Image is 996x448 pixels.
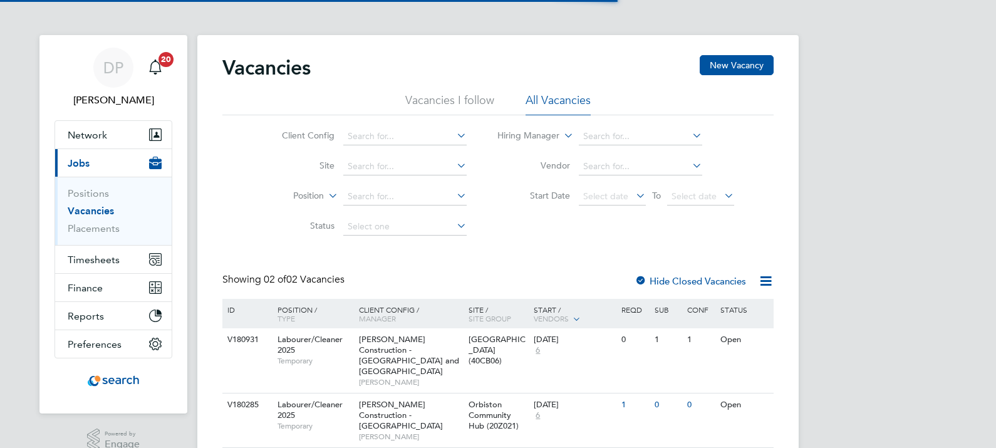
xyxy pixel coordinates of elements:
[405,93,494,115] li: Vacancies I follow
[55,177,172,245] div: Jobs
[68,205,114,217] a: Vacancies
[359,334,459,377] span: [PERSON_NAME] Construction - [GEOGRAPHIC_DATA] and [GEOGRAPHIC_DATA]
[469,334,526,366] span: [GEOGRAPHIC_DATA] (40CB06)
[651,393,684,417] div: 0
[684,299,717,320] div: Conf
[55,330,172,358] button: Preferences
[278,334,343,355] span: Labourer/Cleaner 2025
[498,160,570,171] label: Vendor
[469,313,511,323] span: Site Group
[487,130,559,142] label: Hiring Manager
[717,328,772,352] div: Open
[618,328,651,352] div: 0
[700,55,774,75] button: New Vacancy
[68,157,90,169] span: Jobs
[717,393,772,417] div: Open
[55,246,172,273] button: Timesheets
[579,158,702,175] input: Search for...
[68,338,122,350] span: Preferences
[54,48,172,108] a: DP[PERSON_NAME]
[534,400,615,410] div: [DATE]
[526,93,591,115] li: All Vacancies
[68,187,109,199] a: Positions
[343,128,467,145] input: Search for...
[55,302,172,330] button: Reports
[68,129,107,141] span: Network
[531,299,618,330] div: Start /
[222,273,347,286] div: Showing
[264,273,345,286] span: 02 Vacancies
[534,345,542,356] span: 6
[252,190,324,202] label: Position
[268,299,356,329] div: Position /
[359,313,396,323] span: Manager
[68,282,103,294] span: Finance
[224,299,268,320] div: ID
[618,393,651,417] div: 1
[262,130,335,141] label: Client Config
[222,55,311,80] h2: Vacancies
[278,356,353,366] span: Temporary
[359,377,462,387] span: [PERSON_NAME]
[648,187,665,204] span: To
[264,273,286,286] span: 02 of
[583,190,628,202] span: Select date
[68,310,104,322] span: Reports
[158,52,174,67] span: 20
[278,399,343,420] span: Labourer/Cleaner 2025
[717,299,772,320] div: Status
[465,299,531,329] div: Site /
[54,93,172,108] span: Dan Proudfoot
[684,328,717,352] div: 1
[262,220,335,231] label: Status
[651,299,684,320] div: Sub
[224,393,268,417] div: V180285
[672,190,717,202] span: Select date
[262,160,335,171] label: Site
[55,274,172,301] button: Finance
[651,328,684,352] div: 1
[68,222,120,234] a: Placements
[224,328,268,352] div: V180931
[635,275,746,287] label: Hide Closed Vacancies
[54,371,172,391] a: Go to home page
[618,299,651,320] div: Reqd
[55,149,172,177] button: Jobs
[68,254,120,266] span: Timesheets
[39,35,187,414] nav: Main navigation
[498,190,570,201] label: Start Date
[534,410,542,421] span: 6
[343,188,467,206] input: Search for...
[534,335,615,345] div: [DATE]
[105,429,140,439] span: Powered by
[534,313,569,323] span: Vendors
[469,399,519,431] span: Orbiston Community Hub (20Z021)
[359,399,443,431] span: [PERSON_NAME] Construction - [GEOGRAPHIC_DATA]
[143,48,168,88] a: 20
[684,393,717,417] div: 0
[55,121,172,148] button: Network
[356,299,465,329] div: Client Config /
[278,421,353,431] span: Temporary
[579,128,702,145] input: Search for...
[343,218,467,236] input: Select one
[103,60,123,76] span: DP
[343,158,467,175] input: Search for...
[359,432,462,442] span: [PERSON_NAME]
[278,313,295,323] span: Type
[88,371,140,391] img: searchconsultancy-logo-retina.png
